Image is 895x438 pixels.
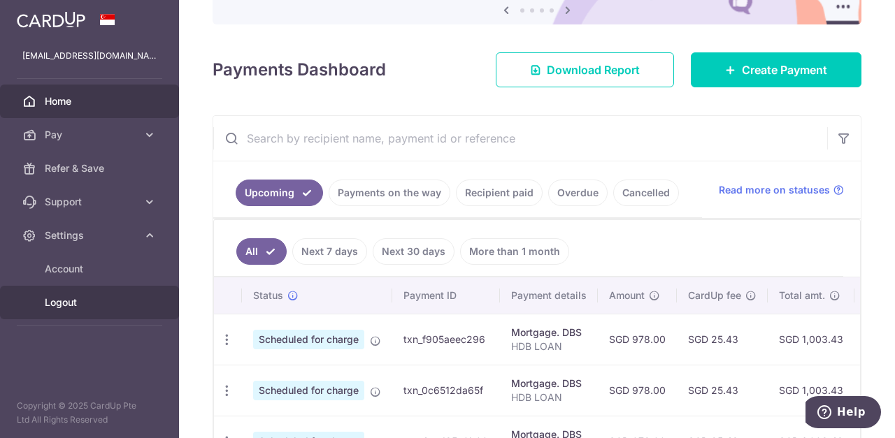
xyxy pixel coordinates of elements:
a: Read more on statuses [719,183,844,197]
td: SGD 25.43 [677,314,768,365]
h4: Payments Dashboard [213,57,386,82]
span: Home [45,94,137,108]
span: Refer & Save [45,161,137,175]
a: Create Payment [691,52,861,87]
p: HDB LOAN [511,390,587,404]
a: Next 7 days [292,238,367,265]
div: Mortgage. DBS [511,377,587,390]
p: HDB LOAN [511,340,587,353]
iframe: Opens a widget where you can find more information [805,396,881,431]
span: Total amt. [779,289,825,302]
span: Support [45,195,137,209]
span: Account [45,262,137,276]
span: Download Report [547,61,640,78]
span: CardUp fee [688,289,741,302]
div: Mortgage. DBS [511,326,587,340]
a: Upcoming [236,180,323,206]
a: Download Report [496,52,674,87]
span: Read more on statuses [719,183,830,197]
td: SGD 1,003.43 [768,314,854,365]
img: CardUp [17,11,85,28]
span: Scheduled for charge [253,330,364,349]
th: Payment ID [392,277,500,314]
a: Recipient paid [456,180,543,206]
span: Status [253,289,283,302]
td: txn_f905aeec296 [392,314,500,365]
td: SGD 978.00 [598,314,677,365]
span: Logout [45,295,137,309]
th: Payment details [500,277,598,314]
a: Next 30 days [373,238,454,265]
td: SGD 1,003.43 [768,365,854,416]
input: Search by recipient name, payment id or reference [213,116,827,161]
p: [EMAIL_ADDRESS][DOMAIN_NAME] [22,49,157,63]
a: More than 1 month [460,238,569,265]
span: Create Payment [742,61,827,78]
a: Cancelled [613,180,679,206]
td: SGD 25.43 [677,365,768,416]
span: Scheduled for charge [253,381,364,400]
a: Overdue [548,180,608,206]
td: SGD 978.00 [598,365,677,416]
a: All [236,238,287,265]
span: Amount [609,289,645,302]
span: Settings [45,228,137,242]
span: Pay [45,128,137,142]
td: txn_0c6512da65f [392,365,500,416]
a: Payments on the way [329,180,450,206]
